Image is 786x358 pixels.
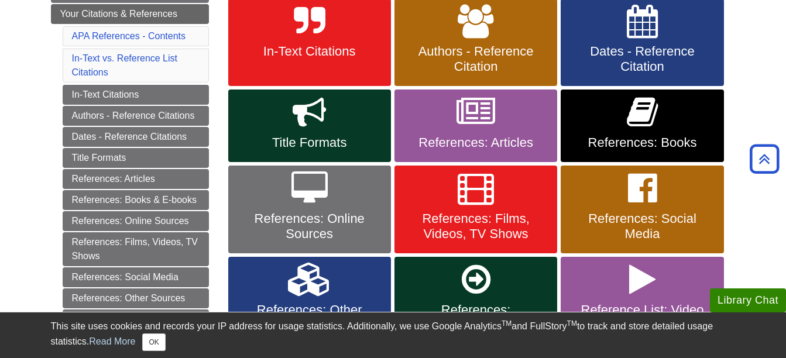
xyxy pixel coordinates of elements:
span: References: Articles [403,135,548,150]
span: Reference List: Video Tutorials [569,302,715,333]
a: References: Online Sources [228,166,391,253]
a: References: Books & E-books [63,190,209,210]
a: Dates - Reference Citations [63,127,209,147]
span: Authors - Reference Citation [403,44,548,74]
a: Read More [89,336,135,346]
span: References: Social Media [569,211,715,242]
a: Title Formats [228,89,391,162]
a: References: Films, Videos, TV Shows [63,232,209,266]
a: References: Articles [394,89,557,162]
div: This site uses cookies and records your IP address for usage statistics. Additionally, we use Goo... [51,319,736,351]
span: References: Online Sources [237,211,382,242]
span: References: Films, Videos, TV Shows [403,211,548,242]
span: Dates - Reference Citation [569,44,715,74]
a: References: Social Media [63,267,209,287]
span: References: Other Sources [237,302,382,333]
sup: TM [567,319,577,328]
span: Title Formats [237,135,382,150]
a: Title Formats [63,148,209,168]
sup: TM [502,319,512,328]
a: Your Citations & References [51,4,209,24]
a: Authors - Reference Citations [63,106,209,126]
a: References: Articles [63,169,209,189]
span: In-Text Citations [237,44,382,59]
a: APA References - Contents [72,31,186,41]
a: References: Other Sources [63,288,209,308]
a: References: Books [561,89,723,162]
a: Back to Top [746,151,783,167]
span: Your Citations & References [60,9,177,19]
a: In-Text Citations [63,85,209,105]
button: Close [142,333,165,351]
a: References: Online Sources [63,211,209,231]
a: References: Secondary/Indirect Sources [63,309,209,343]
a: References: Social Media [561,166,723,253]
a: References: Films, Videos, TV Shows [394,166,557,253]
a: In-Text vs. Reference List Citations [72,53,178,77]
button: Library Chat [710,288,786,312]
span: References: Books [569,135,715,150]
span: References: Secondary/Indirect Sources [403,302,548,348]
